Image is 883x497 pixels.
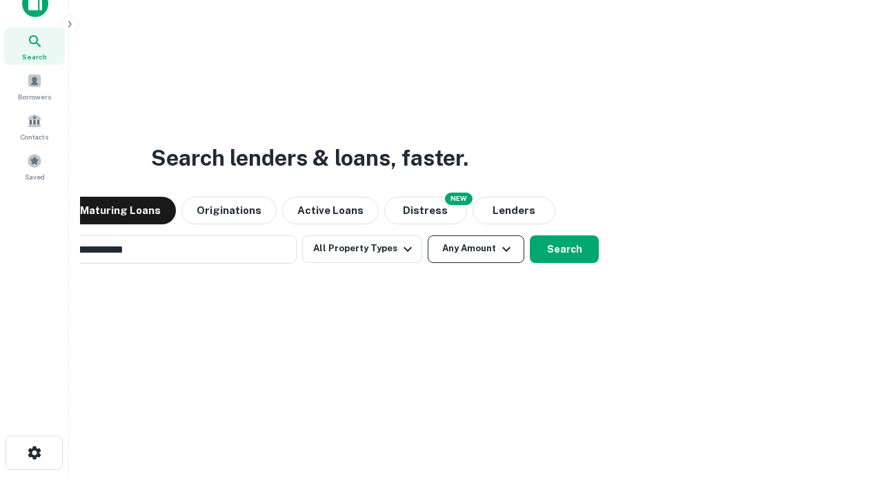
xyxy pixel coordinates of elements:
[65,197,176,224] button: Maturing Loans
[151,142,468,175] h3: Search lenders & loans, faster.
[384,197,467,224] button: Search distressed loans with lien and other non-mortgage details.
[4,148,65,185] a: Saved
[4,28,65,65] a: Search
[302,235,422,263] button: All Property Types
[814,387,883,453] iframe: Chat Widget
[282,197,379,224] button: Active Loans
[4,108,65,145] a: Contacts
[473,197,555,224] button: Lenders
[4,68,65,105] a: Borrowers
[445,193,473,205] div: NEW
[21,131,48,142] span: Contacts
[530,235,599,263] button: Search
[428,235,524,263] button: Any Amount
[22,51,47,62] span: Search
[18,91,51,102] span: Borrowers
[25,171,45,182] span: Saved
[181,197,277,224] button: Originations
